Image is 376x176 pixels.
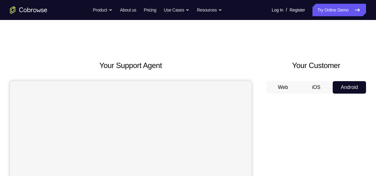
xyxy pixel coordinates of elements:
button: Android [333,81,366,94]
a: Go to the home page [10,6,47,14]
a: Register [290,4,305,16]
button: Use Cases [164,4,189,16]
button: Product [93,4,112,16]
h2: Your Customer [266,60,366,71]
a: About us [120,4,136,16]
button: iOS [300,81,333,94]
a: Log In [272,4,283,16]
span: / [286,6,287,14]
button: Resources [197,4,222,16]
h2: Your Support Agent [10,60,251,71]
a: Pricing [144,4,156,16]
button: Web [266,81,300,94]
a: Try Online Demo [312,4,366,16]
